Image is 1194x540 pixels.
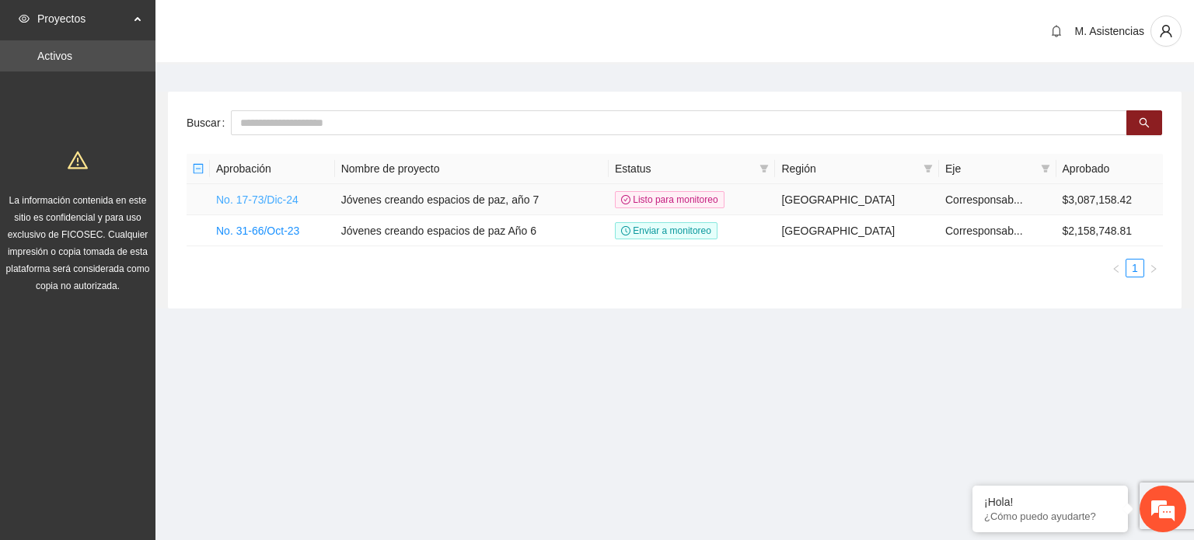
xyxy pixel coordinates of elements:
span: filter [920,157,936,180]
span: La información contenida en este sitio es confidencial y para uso exclusivo de FICOSEC. Cualquier... [6,195,150,291]
td: [GEOGRAPHIC_DATA] [775,184,939,215]
td: [GEOGRAPHIC_DATA] [775,215,939,246]
span: eye [19,13,30,24]
span: filter [756,157,772,180]
span: warning [68,150,88,170]
th: Aprobación [210,154,335,184]
a: Activos [37,50,72,62]
button: left [1107,259,1126,277]
button: bell [1044,19,1069,44]
span: Región [781,160,917,177]
span: Corresponsab... [945,193,1023,206]
p: ¿Cómo puedo ayudarte? [984,510,1116,522]
td: $2,158,748.81 [1056,215,1163,246]
span: minus-square [193,163,204,174]
a: No. 31-66/Oct-23 [216,225,299,237]
span: user [1151,24,1181,38]
label: Buscar [187,110,231,135]
th: Nombre de proyecto [335,154,609,184]
div: ¡Hola! [984,496,1116,508]
span: search [1139,117,1150,130]
span: M. Asistencias [1075,25,1144,37]
span: filter [1041,164,1050,173]
button: user [1150,16,1182,47]
span: Corresponsab... [945,225,1023,237]
span: clock-circle [621,226,630,235]
span: Estatus [615,160,754,177]
span: Enviar a monitoreo [615,222,717,239]
span: filter [1038,157,1053,180]
span: filter [759,164,769,173]
span: Listo para monitoreo [615,191,724,208]
button: search [1126,110,1162,135]
li: Previous Page [1107,259,1126,277]
a: 1 [1126,260,1143,277]
button: right [1144,259,1163,277]
a: No. 17-73/Dic-24 [216,193,298,206]
span: right [1149,264,1158,273]
span: Proyectos [37,3,129,34]
span: filter [923,164,933,173]
span: left [1112,264,1121,273]
span: check-circle [621,195,630,204]
td: Jóvenes creando espacios de paz, año 7 [335,184,609,215]
li: Next Page [1144,259,1163,277]
li: 1 [1126,259,1144,277]
span: bell [1045,25,1068,37]
span: Eje [945,160,1035,177]
th: Aprobado [1056,154,1163,184]
td: Jóvenes creando espacios de paz Año 6 [335,215,609,246]
td: $3,087,158.42 [1056,184,1163,215]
